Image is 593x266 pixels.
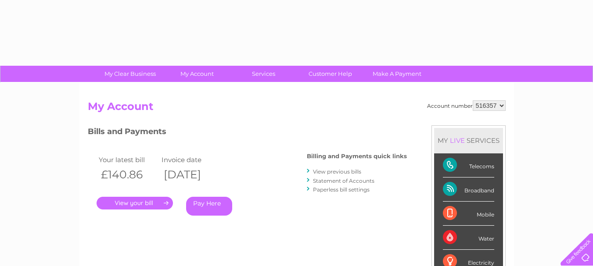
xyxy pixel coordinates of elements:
a: Statement of Accounts [313,177,374,184]
div: Mobile [443,202,494,226]
a: Customer Help [294,66,367,82]
a: My Clear Business [94,66,166,82]
a: View previous bills [313,168,361,175]
h4: Billing and Payments quick links [307,153,407,160]
a: Services [227,66,300,82]
div: Water [443,226,494,250]
a: My Account [161,66,233,82]
a: Make A Payment [361,66,433,82]
a: Pay Here [186,197,232,216]
a: . [97,197,173,209]
h2: My Account [88,100,506,117]
a: Paperless bill settings [313,186,370,193]
h3: Bills and Payments [88,125,407,141]
div: LIVE [448,136,467,145]
div: Account number [427,100,506,111]
div: Broadband [443,177,494,202]
td: Your latest bill [97,154,160,166]
th: £140.86 [97,166,160,184]
div: MY SERVICES [434,128,503,153]
td: Invoice date [159,154,223,166]
th: [DATE] [159,166,223,184]
div: Telecoms [443,153,494,177]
